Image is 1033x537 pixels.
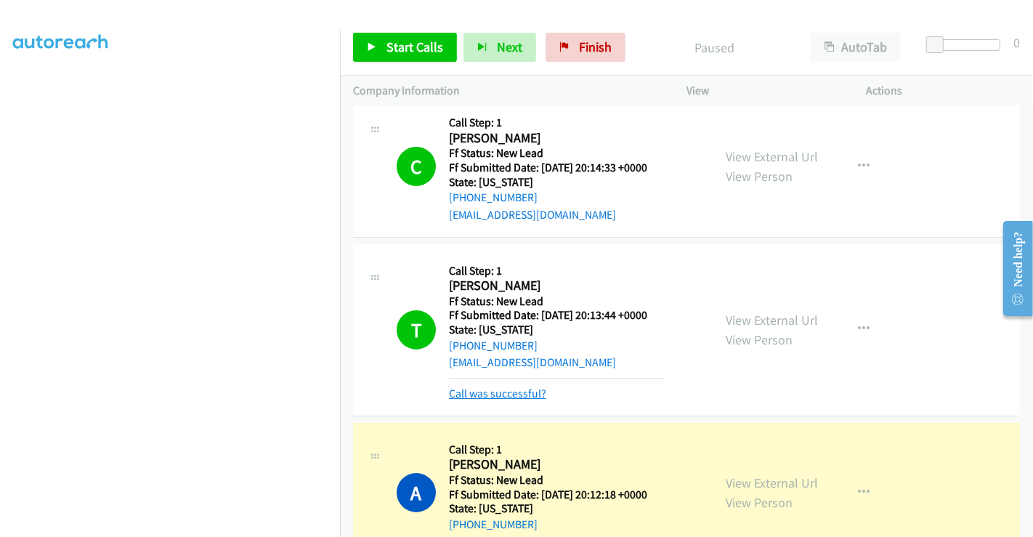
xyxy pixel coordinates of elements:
[497,39,522,55] span: Next
[992,211,1033,326] iframe: Resource Center
[449,264,665,278] h5: Call Step: 1
[449,130,665,147] h2: [PERSON_NAME]
[449,175,665,190] h5: State: [US_STATE]
[811,33,901,62] button: AutoTab
[463,33,536,62] button: Next
[449,308,665,323] h5: Ff Submitted Date: [DATE] 20:13:44 +0000
[645,38,785,57] p: Paused
[579,39,612,55] span: Finish
[1013,33,1020,52] div: 0
[726,168,793,185] a: View Person
[449,323,665,337] h5: State: [US_STATE]
[449,208,616,222] a: [EMAIL_ADDRESS][DOMAIN_NAME]
[449,294,665,309] h5: Ff Status: New Lead
[397,310,436,350] h1: T
[386,39,443,55] span: Start Calls
[449,116,665,130] h5: Call Step: 1
[449,456,665,473] h2: [PERSON_NAME]
[933,39,1000,51] div: Delay between calls (in seconds)
[449,488,665,502] h5: Ff Submitted Date: [DATE] 20:12:18 +0000
[397,147,436,186] h1: C
[726,312,818,328] a: View External Url
[353,82,660,100] p: Company Information
[449,355,616,369] a: [EMAIL_ADDRESS][DOMAIN_NAME]
[449,190,538,204] a: [PHONE_NUMBER]
[449,339,538,352] a: [PHONE_NUMBER]
[726,331,793,348] a: View Person
[726,475,818,491] a: View External Url
[726,148,818,165] a: View External Url
[546,33,625,62] a: Finish
[353,33,457,62] a: Start Calls
[449,517,538,531] a: [PHONE_NUMBER]
[686,82,840,100] p: View
[449,278,665,294] h2: [PERSON_NAME]
[867,82,1021,100] p: Actions
[726,494,793,511] a: View Person
[449,473,665,488] h5: Ff Status: New Lead
[397,473,436,512] h1: A
[449,146,665,161] h5: Ff Status: New Lead
[449,501,665,516] h5: State: [US_STATE]
[449,387,546,400] a: Call was successful?
[449,161,665,175] h5: Ff Submitted Date: [DATE] 20:14:33 +0000
[449,443,665,457] h5: Call Step: 1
